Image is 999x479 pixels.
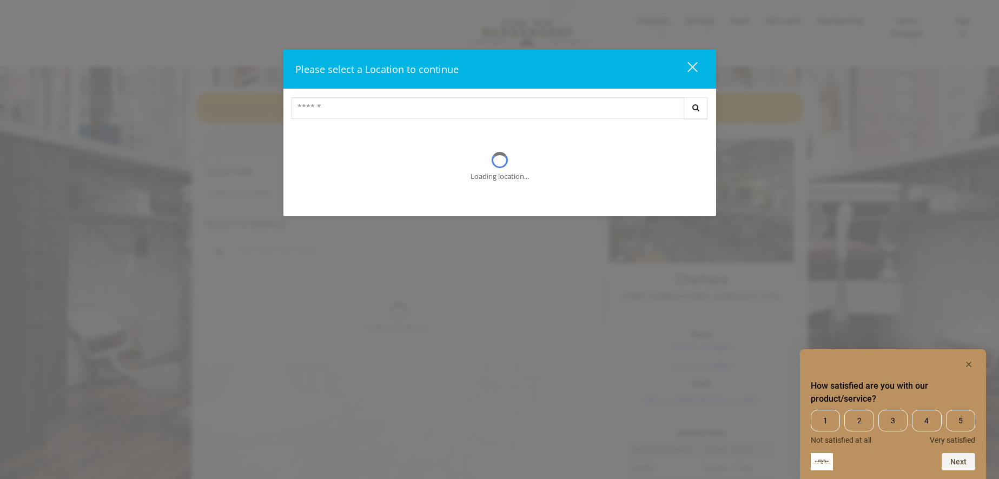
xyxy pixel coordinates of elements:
button: Next question [942,453,975,470]
span: 4 [912,410,941,431]
h2: How satisfied are you with our product/service? Select an option from 1 to 5, with 1 being Not sa... [811,380,975,405]
span: Not satisfied at all [811,436,871,444]
div: Center Select [292,97,708,124]
button: close dialog [667,58,704,80]
span: Very satisfied [930,436,975,444]
span: 3 [878,410,908,431]
div: How satisfied are you with our product/service? Select an option from 1 to 5, with 1 being Not sa... [811,358,975,470]
input: Search Center [292,97,684,119]
span: 2 [844,410,874,431]
div: Loading location... [471,171,529,182]
i: Search button [690,104,702,111]
span: 5 [946,410,975,431]
button: Hide survey [962,358,975,371]
span: 1 [811,410,840,431]
div: How satisfied are you with our product/service? Select an option from 1 to 5, with 1 being Not sa... [811,410,975,444]
span: Please select a Location to continue [295,63,459,76]
div: close dialog [675,61,697,77]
